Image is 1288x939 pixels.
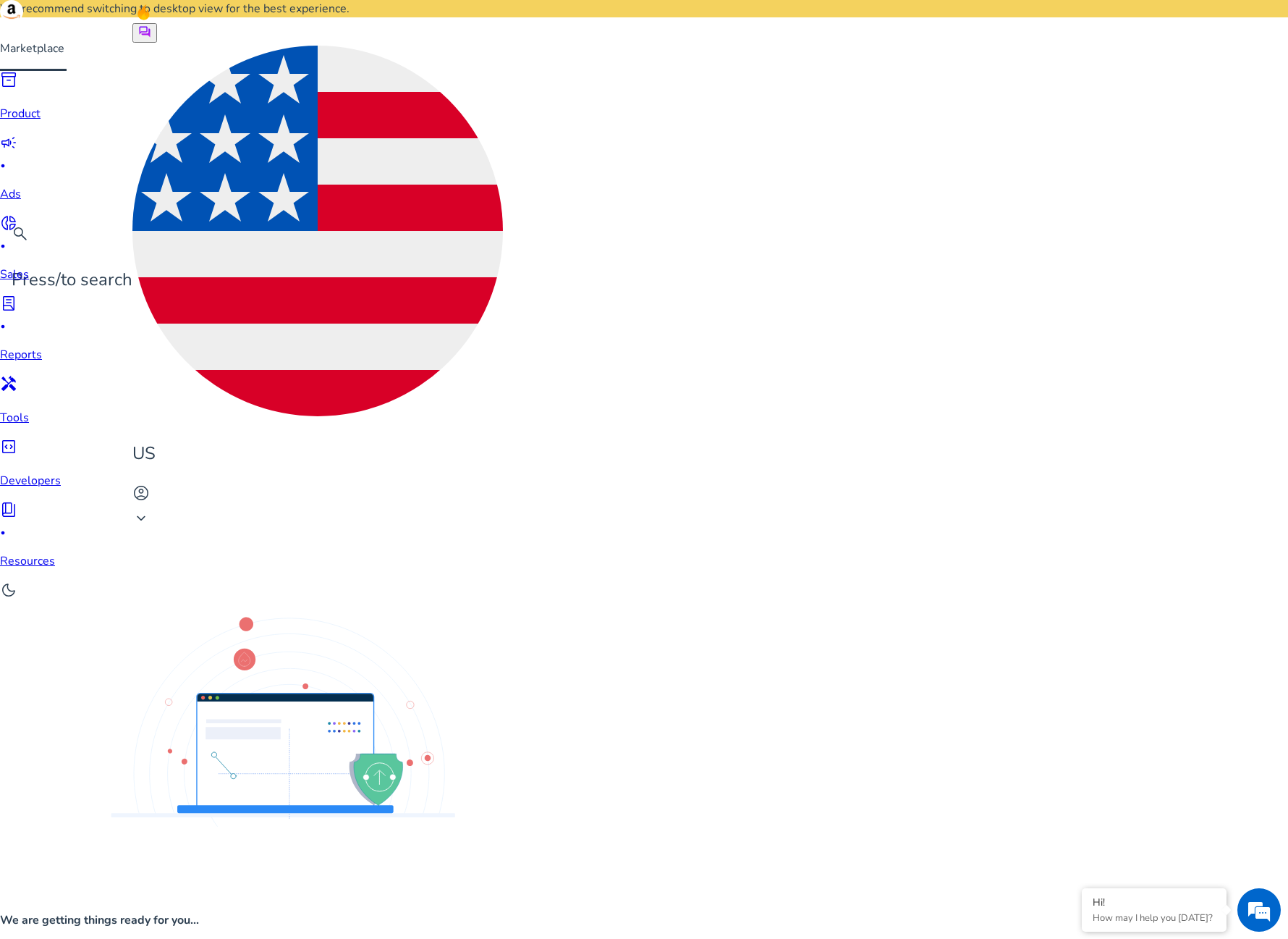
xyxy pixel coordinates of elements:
[132,46,503,416] img: us.svg
[132,441,503,466] p: US
[1093,896,1216,909] div: Hi!
[12,267,132,292] p: Press to search
[132,484,150,502] span: account_circle
[132,510,150,527] span: keyboard_arrow_down
[1093,911,1216,925] p: How may I help you today?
